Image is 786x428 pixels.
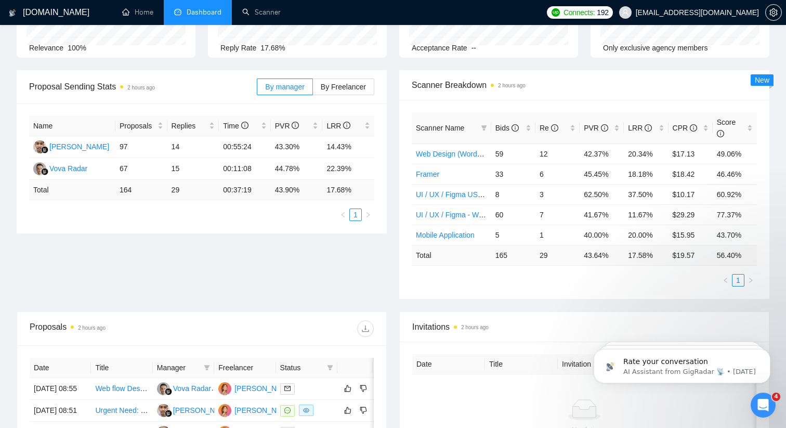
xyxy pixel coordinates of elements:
[416,231,475,239] a: Mobile Application
[104,325,156,366] button: Tickets
[30,378,91,400] td: [DATE] 08:55
[362,209,374,221] button: right
[326,122,350,130] span: LRR
[719,274,732,287] button: left
[21,272,84,283] span: Search for help
[751,393,776,418] iframe: Intercom live chat
[30,400,91,422] td: [DATE] 08:51
[46,183,497,191] span: Keen to hear if you come up with anything. I do have an excel file but need to customize for the ...
[91,378,152,400] td: Web flow Designer/Developer for Corporate website
[33,162,46,175] img: VR
[173,383,211,394] div: Vova Radar
[33,142,109,150] a: AI[PERSON_NAME]
[30,358,91,378] th: Date
[344,406,351,414] span: like
[580,144,624,164] td: 42.37%
[165,410,172,417] img: gigradar-bm.png
[580,245,624,265] td: 43.64 %
[223,122,248,130] span: Time
[218,384,294,392] a: AL[PERSON_NAME]
[578,327,786,400] iframe: Intercom notifications message
[624,184,668,204] td: 37.50%
[33,140,46,153] img: AI
[669,184,713,204] td: $10.17
[540,124,558,132] span: Re
[713,204,757,225] td: 77.37%
[11,173,197,212] div: Profile image for NazarKeen to hear if you come up with anything. I do have an excel file but nee...
[151,17,172,37] img: Profile image for Iryna
[551,124,558,132] span: info-circle
[131,17,152,37] img: Profile image for Nazar
[580,184,624,204] td: 62.50%
[21,20,37,36] img: logo
[60,351,96,358] span: Messages
[491,204,535,225] td: 60
[241,122,248,129] span: info-circle
[584,124,608,132] span: PVR
[49,141,109,152] div: [PERSON_NAME]
[645,124,652,132] span: info-circle
[78,325,106,331] time: 2 hours ago
[628,124,652,132] span: LRR
[412,79,757,92] span: Scanner Breakdown
[723,277,729,283] span: left
[115,180,167,200] td: 164
[416,150,527,158] a: Web Design (Wordpress | Framer)
[91,400,152,422] td: Urgent Need: Elementor WordPress Developer to Implement Figma Design
[117,351,143,358] span: Tickets
[49,163,87,174] div: Vova Radar
[491,144,535,164] td: 59
[580,204,624,225] td: 41.67%
[157,384,211,392] a: VRVova Radar
[535,184,580,204] td: 3
[9,5,16,21] img: logo
[265,83,304,91] span: By manager
[624,245,668,265] td: 17.58 %
[214,358,276,378] th: Freelancer
[303,407,309,413] span: eye
[10,158,198,212] div: Recent messageProfile image for NazarKeen to hear if you come up with anything. I do have an exce...
[10,217,198,257] div: Send us a messageWe typically reply in under a minute
[204,365,210,371] span: filter
[744,274,757,287] button: right
[260,44,285,52] span: 17.68%
[46,192,68,203] div: Nazar
[416,124,464,132] span: Scanner Name
[21,296,174,318] div: ✅ How To: Connect your agency to [DOMAIN_NAME]
[219,136,271,158] td: 00:55:24
[342,404,354,417] button: like
[271,136,323,158] td: 43.30%
[111,17,132,37] img: Profile image for Viktor
[552,8,560,17] img: upwork-logo.png
[157,362,200,373] span: Manager
[219,158,271,180] td: 00:11:08
[713,245,757,265] td: 56.40 %
[416,170,439,178] a: Framer
[713,184,757,204] td: 60.92%
[471,44,476,52] span: --
[365,212,371,218] span: right
[491,164,535,184] td: 33
[30,320,202,337] div: Proposals
[690,124,697,132] span: info-circle
[416,190,495,199] a: UI / UX / Figma US Only
[512,124,519,132] span: info-circle
[322,158,374,180] td: 22.39%
[624,225,668,245] td: 20.00%
[174,8,181,16] span: dashboard
[732,275,744,286] a: 1
[120,120,155,132] span: Proposals
[535,164,580,184] td: 6
[491,245,535,265] td: 165
[669,204,713,225] td: $29.29
[412,320,756,333] span: Invitations
[41,168,48,175] img: gigradar-bm.png
[765,8,782,17] a: setting
[485,354,558,374] th: Title
[21,166,187,177] div: Recent message
[744,274,757,287] li: Next Page
[342,382,354,395] button: like
[15,267,193,288] button: Search for help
